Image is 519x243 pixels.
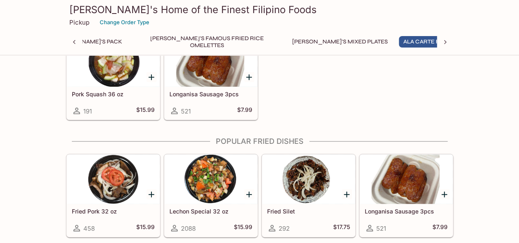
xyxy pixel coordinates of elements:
h5: $7.99 [432,223,448,233]
button: Ala Carte Favorite Filipino Dishes [399,36,515,48]
div: Longanisa Sausage 3pcs [360,155,453,204]
button: Add Lechon Special 32 oz [244,189,254,200]
h3: [PERSON_NAME]'s Home of the Finest Filipino Foods [69,3,450,16]
span: 521 [181,107,191,115]
div: Pork Squash 36 oz [67,38,160,87]
div: Lechon Special 32 oz [165,155,257,204]
h5: Pork Squash 36 oz [72,91,155,98]
a: Fried Silet292$17.75 [262,154,355,237]
span: 292 [279,225,290,232]
h5: $15.99 [136,106,155,116]
h5: Fried Silet [267,208,350,215]
button: Add Fried Pork 32 oz [146,189,157,200]
h5: Fried Pork 32 oz [72,208,155,215]
button: [PERSON_NAME]'s Pack [47,36,127,48]
div: Longanisa Sausage 3pcs [165,38,257,87]
button: Add Longanisa Sausage 3pcs [244,72,254,82]
a: Longanisa Sausage 3pcs521$7.99 [164,37,258,120]
button: Add Fried Silet [342,189,352,200]
button: Add Pork Squash 36 oz [146,72,157,82]
h5: $15.99 [234,223,252,233]
h4: Popular Fried Dishes [66,137,453,146]
button: Add Longanisa Sausage 3pcs [439,189,450,200]
div: Fried Silet [262,155,355,204]
a: Fried Pork 32 oz458$15.99 [66,154,160,237]
a: Longanisa Sausage 3pcs521$7.99 [359,154,453,237]
span: 2088 [181,225,196,232]
h5: $7.99 [237,106,252,116]
button: [PERSON_NAME]'s Mixed Plates [288,36,392,48]
p: Pickup [69,18,89,26]
h5: Longanisa Sausage 3pcs [169,91,252,98]
div: Fried Pork 32 oz [67,155,160,204]
h5: $15.99 [136,223,155,233]
a: Lechon Special 32 oz2088$15.99 [164,154,258,237]
button: [PERSON_NAME]'s Famous Fried Rice Omelettes [133,36,281,48]
span: 458 [83,225,95,232]
a: Pork Squash 36 oz191$15.99 [66,37,160,120]
button: Change Order Type [96,16,153,29]
span: 521 [376,225,386,232]
span: 191 [83,107,92,115]
h5: Longanisa Sausage 3pcs [365,208,448,215]
h5: $17.75 [333,223,350,233]
h5: Lechon Special 32 oz [169,208,252,215]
